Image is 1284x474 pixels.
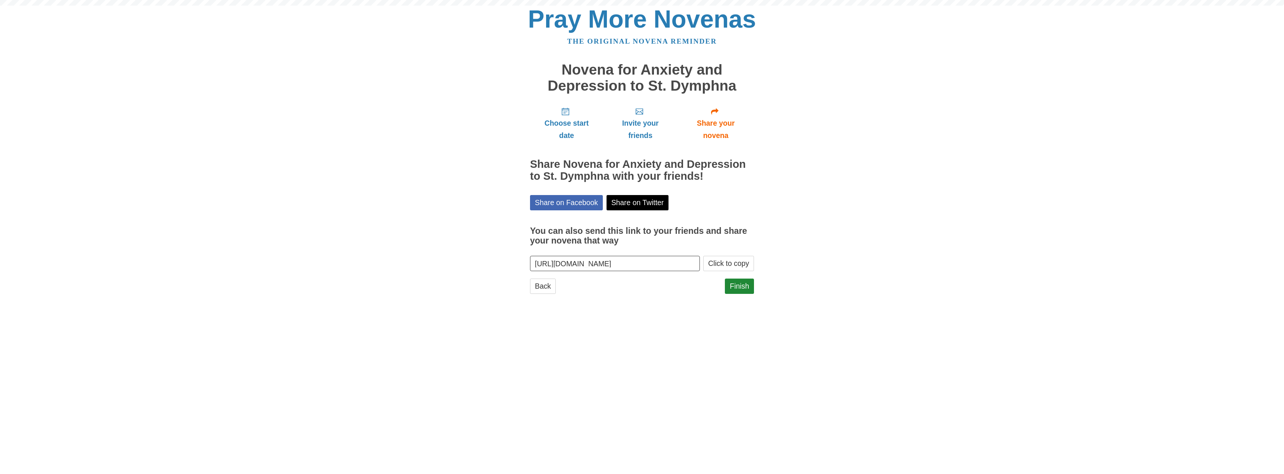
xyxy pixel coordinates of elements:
button: Click to copy [703,256,754,271]
a: Pray More Novenas [528,5,756,33]
h2: Share Novena for Anxiety and Depression to St. Dymphna with your friends! [530,158,754,182]
a: Finish [725,279,754,294]
h3: You can also send this link to your friends and share your novena that way [530,226,754,245]
a: Share on Twitter [607,195,669,210]
a: Choose start date [530,101,603,145]
a: Back [530,279,556,294]
span: Share your novena [685,117,747,142]
h1: Novena for Anxiety and Depression to St. Dymphna [530,62,754,94]
a: The original novena reminder [567,37,717,45]
span: Choose start date [537,117,596,142]
a: Invite your friends [603,101,677,145]
a: Share on Facebook [530,195,603,210]
span: Invite your friends [611,117,670,142]
a: Share your novena [677,101,754,145]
